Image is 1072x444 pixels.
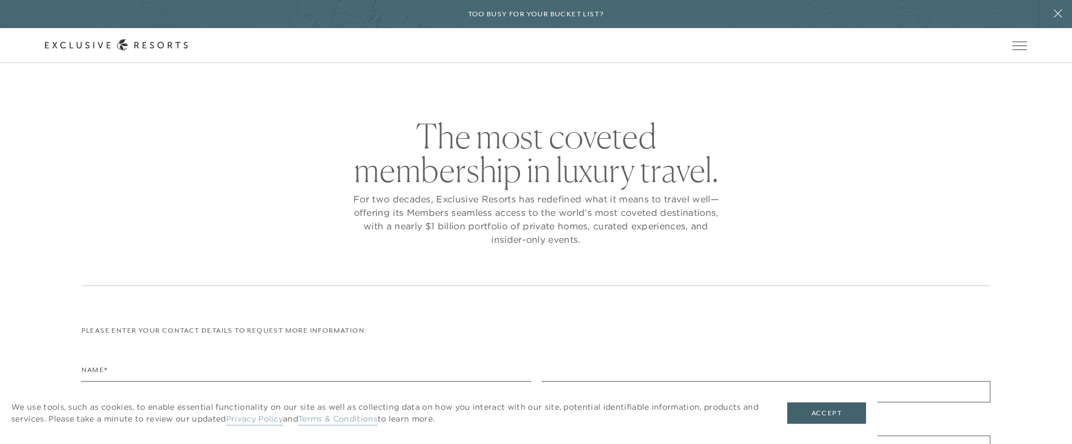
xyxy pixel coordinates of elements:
[351,192,722,246] p: For two decades, Exclusive Resorts has redefined what it means to travel well—offering its Member...
[298,414,378,425] a: Terms & Conditions
[542,381,991,402] input: Last
[11,401,765,425] p: We use tools, such as cookies, to enable essential functionality on our site as well as collectin...
[226,414,283,425] a: Privacy Policy
[82,325,991,336] p: Please enter your contact details to request more information:
[82,365,108,381] label: Name*
[82,381,531,402] input: First
[787,402,866,424] button: Accept
[468,9,604,20] h6: Too busy for your bucket list?
[1012,42,1027,49] button: Open navigation
[351,119,722,187] h2: The most coveted membership in luxury travel.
